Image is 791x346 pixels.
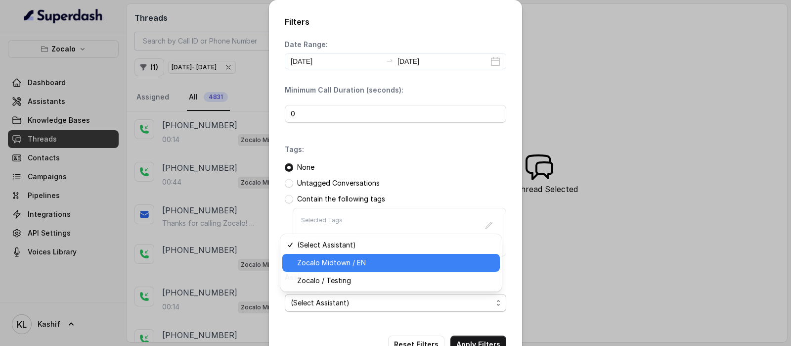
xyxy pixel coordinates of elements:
[285,294,506,312] button: (Select Assistant)
[297,239,494,251] span: (Select Assistant)
[280,234,502,292] div: (Select Assistant)
[297,257,494,269] span: Zocalo Midtown / EN
[297,275,494,287] span: Zocalo / Testing
[291,297,492,309] span: (Select Assistant)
